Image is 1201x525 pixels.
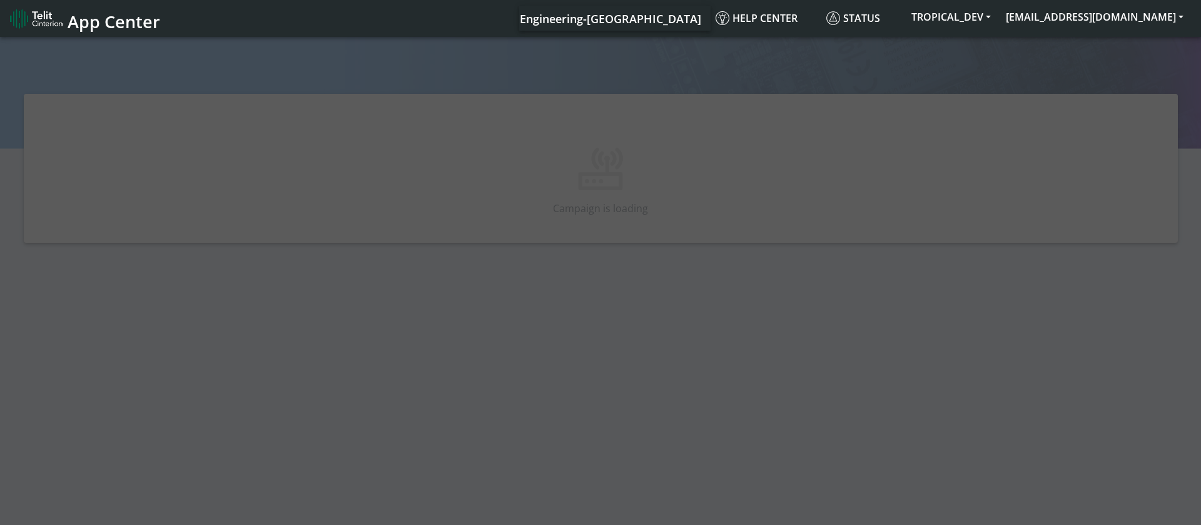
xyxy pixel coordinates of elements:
img: status.svg [826,11,840,25]
a: App Center [10,5,158,32]
span: App Center [68,10,160,33]
a: Status [821,6,904,31]
span: Engineering-[GEOGRAPHIC_DATA] [520,11,701,26]
button: TROPICAL_DEV [904,6,998,28]
a: Your current platform instance [519,6,701,31]
img: logo-telit-cinterion-gw-new.png [10,9,63,29]
a: Help center [711,6,821,31]
span: Status [826,11,880,25]
button: [EMAIL_ADDRESS][DOMAIN_NAME] [998,6,1191,28]
span: Help center [716,11,798,25]
img: knowledge.svg [716,11,729,25]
